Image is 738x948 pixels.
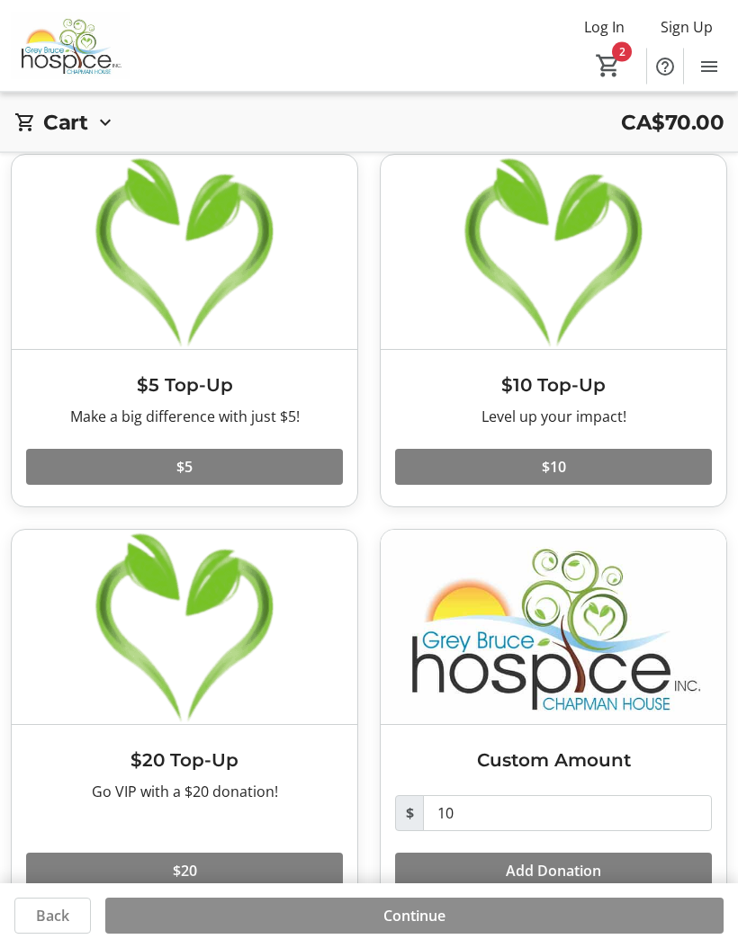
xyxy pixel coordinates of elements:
[26,450,343,486] button: $5
[381,531,726,725] img: Custom Amount
[395,450,712,486] button: $10
[383,905,445,926] span: Continue
[506,861,601,882] span: Add Donation
[395,407,712,428] div: Level up your impact!
[26,854,343,890] button: $20
[26,782,343,803] div: Go VIP with a $20 donation!
[570,13,639,41] button: Log In
[381,156,726,350] img: $10 Top-Up
[173,861,197,882] span: $20
[11,13,130,80] img: Grey Bruce Hospice's Logo
[661,16,713,38] span: Sign Up
[584,16,625,38] span: Log In
[176,457,193,478] span: $5
[26,407,343,428] div: Make a big difference with just $5!
[691,49,727,85] button: Menu
[12,531,357,725] img: $20 Top-Up
[105,898,724,934] button: Continue
[542,457,566,478] span: $10
[43,107,87,138] h2: Cart
[395,372,712,399] h3: $10 Top-Up
[26,372,343,399] h3: $5 Top-Up
[395,747,712,774] h3: Custom Amount
[395,796,424,832] span: $
[14,898,91,934] button: Back
[423,796,712,832] input: Donation Amount
[647,49,683,85] button: Help
[646,13,727,41] button: Sign Up
[26,747,343,774] h3: $20 Top-Up
[395,854,712,890] button: Add Donation
[592,49,625,82] button: Cart
[621,107,724,138] span: CA$70.00
[12,156,357,350] img: $5 Top-Up
[36,905,69,926] span: Back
